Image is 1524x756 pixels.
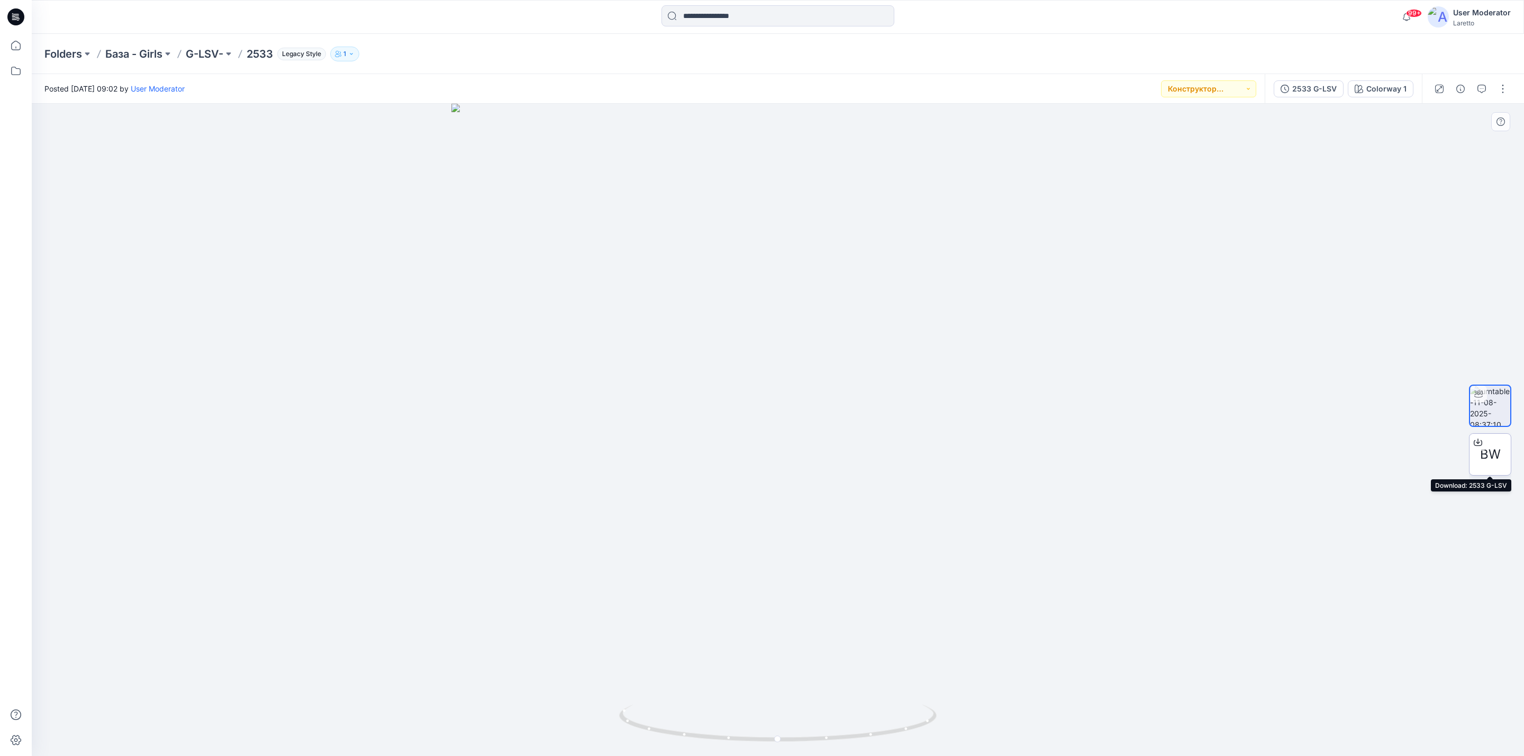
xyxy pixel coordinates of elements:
span: Posted [DATE] 09:02 by [44,83,185,94]
p: 2533 [247,47,273,61]
a: Folders [44,47,82,61]
a: G-LSV- [186,47,223,61]
p: 1 [343,48,346,60]
button: 2533 G-LSV [1274,80,1344,97]
span: BW [1480,445,1501,464]
div: Colorway 1 [1366,83,1407,95]
img: turntable-11-08-2025-08:37:10 [1470,386,1510,426]
button: Details [1452,80,1469,97]
div: Laretto [1453,19,1511,27]
img: avatar [1428,6,1449,28]
div: 2533 G-LSV [1292,83,1337,95]
span: Legacy Style [277,48,326,60]
a: User Moderator [131,84,185,93]
button: 1 [330,47,359,61]
span: 99+ [1406,9,1422,17]
button: Colorway 1 [1348,80,1413,97]
button: Legacy Style [273,47,326,61]
a: База - Girls [105,47,162,61]
div: User Moderator [1453,6,1511,19]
